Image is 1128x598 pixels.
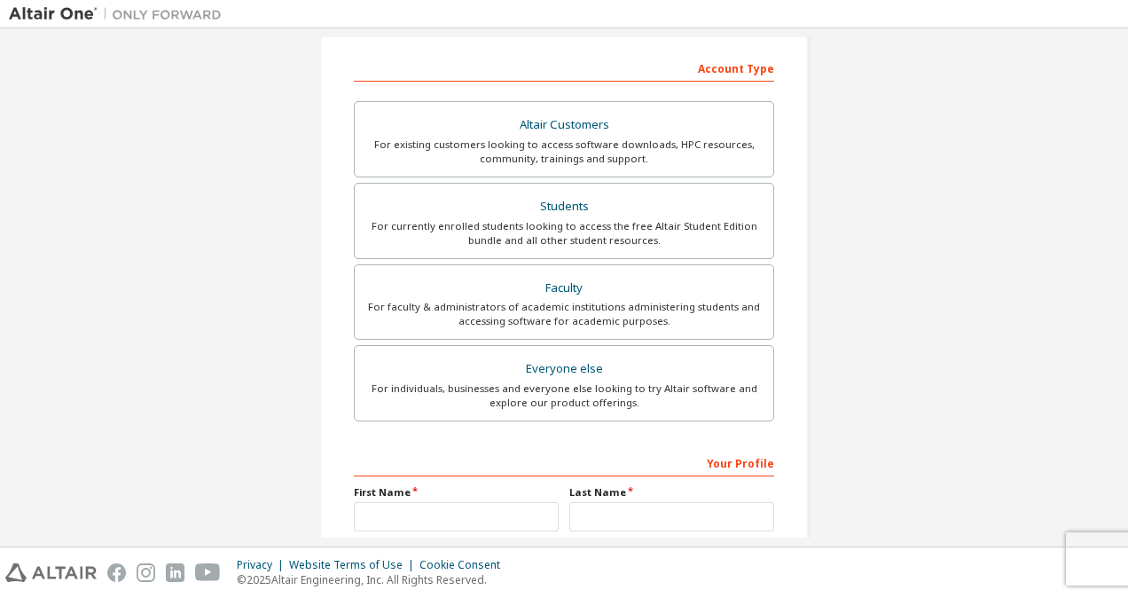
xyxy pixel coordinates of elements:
[107,563,126,582] img: facebook.svg
[166,563,184,582] img: linkedin.svg
[419,558,511,572] div: Cookie Consent
[354,53,774,82] div: Account Type
[237,572,511,587] p: © 2025 Altair Engineering, Inc. All Rights Reserved.
[569,485,774,500] label: Last Name
[195,563,221,582] img: youtube.svg
[9,5,231,23] img: Altair One
[5,563,97,582] img: altair_logo.svg
[365,357,763,382] div: Everyone else
[289,558,419,572] div: Website Terms of Use
[137,563,155,582] img: instagram.svg
[354,485,559,500] label: First Name
[237,558,289,572] div: Privacy
[365,276,763,301] div: Faculty
[365,300,763,328] div: For faculty & administrators of academic institutions administering students and accessing softwa...
[365,113,763,138] div: Altair Customers
[365,382,763,410] div: For individuals, businesses and everyone else looking to try Altair software and explore our prod...
[365,219,763,248] div: For currently enrolled students looking to access the free Altair Student Edition bundle and all ...
[354,448,774,476] div: Your Profile
[365,194,763,219] div: Students
[365,138,763,166] div: For existing customers looking to access software downloads, HPC resources, community, trainings ...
